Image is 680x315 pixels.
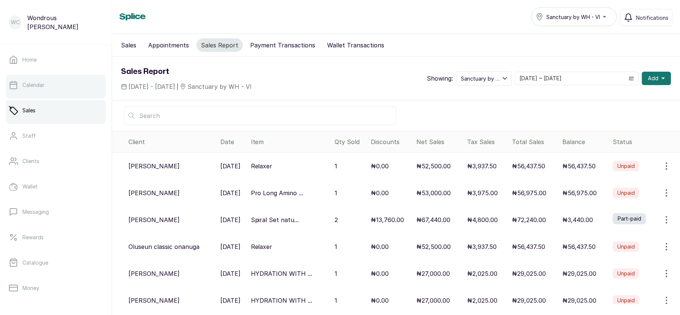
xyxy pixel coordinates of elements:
p: ₦56,975.00 [512,188,546,197]
input: Select date [515,72,624,85]
p: ₦29,025.00 [562,296,596,305]
svg: calendar [629,76,634,81]
p: ₦0.00 [371,296,389,305]
p: ₦29,025.00 [512,269,546,278]
p: ₦53,000.00 [417,188,451,197]
p: [DATE] [220,162,240,171]
p: 1 [335,269,338,278]
p: Messaging [22,208,49,216]
p: ₦3,937.50 [467,242,497,251]
span: | [177,83,178,91]
p: HYDRATION WITH ... [251,269,313,278]
label: Unpaid [613,241,639,252]
span: Sanctuary by WH - VI [187,82,252,91]
p: Pro Long Amino ... [251,188,304,197]
p: ₦13,760.00 [371,215,404,224]
p: 2 [335,215,338,224]
p: Catalogue [22,259,48,266]
p: Staff [22,132,36,140]
p: ₦4,800.00 [467,215,498,224]
p: ₦2,025.00 [467,296,497,305]
a: Money [6,278,106,299]
a: Staff [6,125,106,146]
span: Add [648,75,658,82]
p: [PERSON_NAME] [128,162,180,171]
p: Spiral Set natu... [251,215,299,224]
p: ₦0.00 [371,242,389,251]
p: Clients [22,157,39,165]
p: Wallet [22,183,38,190]
p: 1 [335,242,338,251]
div: Net Sales [417,137,461,146]
button: Appointments [144,38,193,52]
p: ₦52,500.00 [417,242,451,251]
p: [DATE] [220,242,240,251]
button: Sales [117,38,141,52]
p: Relaxer [251,242,273,251]
label: Unpaid [613,161,639,171]
div: Balance [562,137,607,146]
p: ₦56,975.00 [562,188,597,197]
h1: Sales Report [121,66,252,78]
p: ₦3,440.00 [562,215,593,224]
input: Search [124,106,396,125]
p: [PERSON_NAME] [128,215,180,224]
p: 1 [335,296,338,305]
p: ₦56,437.50 [562,162,596,171]
p: [PERSON_NAME] [128,188,180,197]
p: ₦29,025.00 [512,296,546,305]
span: Sanctuary by WH - VI [546,13,600,21]
button: Sanctuary by WH - VI [531,7,617,26]
p: Relaxer [251,162,273,171]
a: Rewards [6,227,106,248]
a: Messaging [6,202,106,222]
p: 1 [335,188,338,197]
p: [DATE] [220,269,240,278]
p: ₦27,000.00 [417,269,450,278]
p: ₦2,025.00 [467,269,497,278]
div: Discounts [371,137,410,146]
p: ₦0.00 [371,162,389,171]
p: ₦67,440.00 [417,215,451,224]
p: HYDRATION WITH ... [251,296,313,305]
div: Qty Sold [335,137,365,146]
button: Add [642,72,671,85]
p: ₦56,437.50 [512,162,545,171]
button: Notifications [620,9,673,26]
p: ₦3,975.00 [467,188,498,197]
div: Client [128,137,214,146]
p: ₦27,000.00 [417,296,450,305]
p: ₦29,025.00 [562,269,596,278]
button: Wallet Transactions [323,38,389,52]
p: 1 [335,162,338,171]
p: Oluseun classic onanuga [128,242,199,251]
label: Unpaid [613,268,639,279]
div: Item [251,137,329,146]
a: Wallet [6,176,106,197]
p: Wondrous [PERSON_NAME] [27,13,103,31]
a: Sales [6,100,106,121]
p: WC [11,19,20,26]
p: Sales [22,107,35,114]
p: [DATE] [220,188,240,197]
p: ₦56,437.50 [562,242,596,251]
a: Catalogue [6,252,106,273]
p: Home [22,56,37,63]
div: Date [220,137,245,146]
div: Status [613,137,677,146]
span: Notifications [636,14,668,22]
p: Rewards [22,234,44,241]
p: [DATE] [220,215,240,224]
label: Part-paid [613,213,646,224]
a: Home [6,49,106,70]
div: Total Sales [512,137,556,146]
a: Clients [6,151,106,172]
p: ₦56,437.50 [512,242,545,251]
label: Unpaid [613,295,639,306]
p: ₦72,240.00 [512,215,546,224]
label: Unpaid [613,188,639,198]
div: Tax Sales [467,137,506,146]
p: Calendar [22,81,44,89]
p: ₦0.00 [371,269,389,278]
p: [PERSON_NAME] [128,269,180,278]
